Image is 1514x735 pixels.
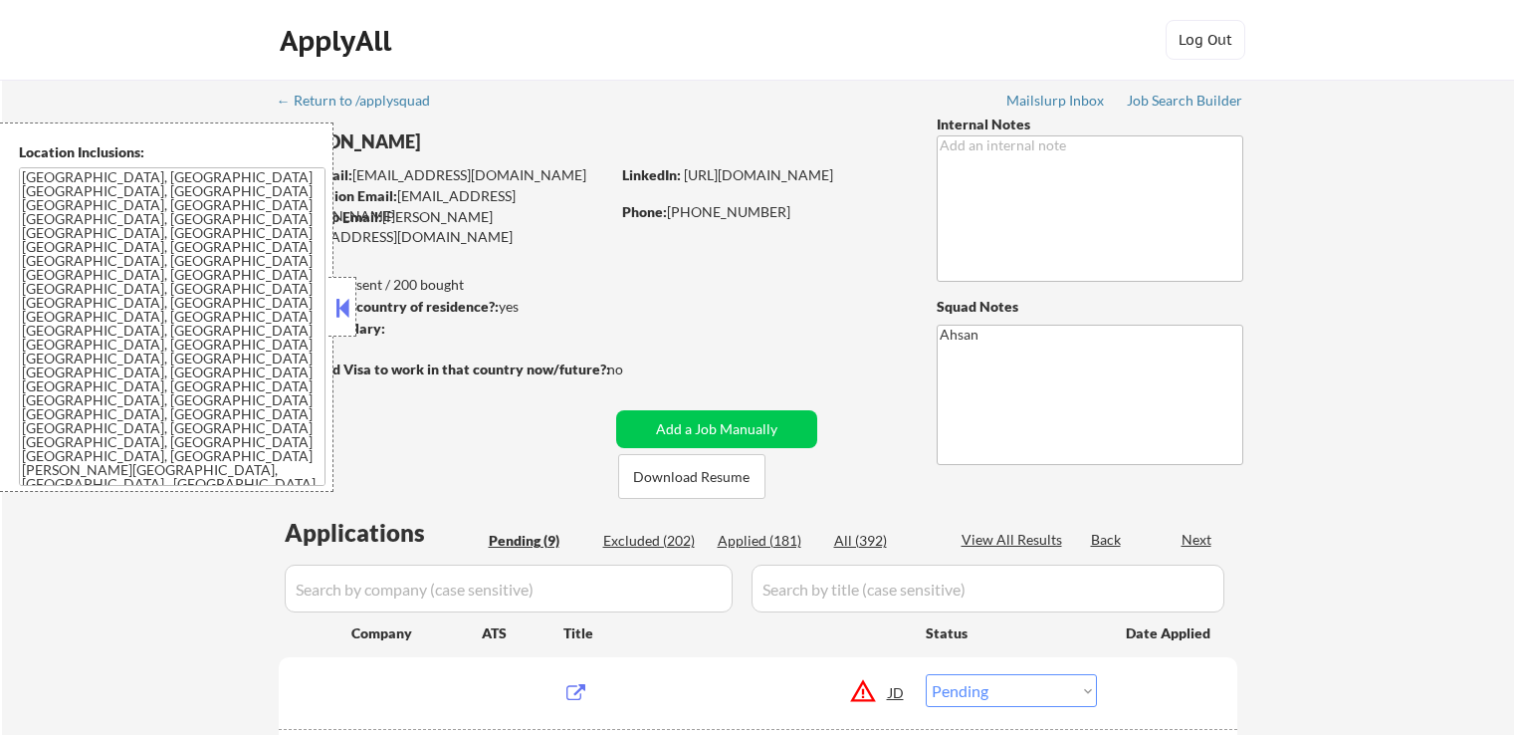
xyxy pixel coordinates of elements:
div: Title [563,623,907,643]
div: Mailslurp Inbox [1006,94,1106,108]
div: [PERSON_NAME][EMAIL_ADDRESS][DOMAIN_NAME] [279,207,609,246]
strong: Will need Visa to work in that country now/future?: [279,361,610,377]
a: [URL][DOMAIN_NAME] [684,166,833,183]
div: ATS [482,623,563,643]
div: View All Results [962,530,1068,550]
a: ← Return to /applysquad [277,93,449,113]
a: Job Search Builder [1127,93,1243,113]
button: Log Out [1166,20,1245,60]
div: [PHONE_NUMBER] [622,202,904,222]
div: Excluded (202) [603,531,703,551]
button: warning_amber [849,677,877,705]
div: Status [926,614,1097,650]
div: Pending (9) [489,531,588,551]
button: Add a Job Manually [616,410,817,448]
div: no [607,360,664,379]
div: All (392) [834,531,934,551]
a: Mailslurp Inbox [1006,93,1106,113]
input: Search by title (case sensitive) [752,565,1224,612]
div: 181 sent / 200 bought [278,275,609,295]
div: JD [887,674,907,710]
div: [EMAIL_ADDRESS][DOMAIN_NAME] [280,186,609,225]
div: ← Return to /applysquad [277,94,449,108]
div: Location Inclusions: [19,142,325,162]
div: Applications [285,521,482,545]
button: Download Resume [618,454,765,499]
strong: Can work in country of residence?: [278,298,499,315]
div: ApplyAll [280,24,397,58]
div: Date Applied [1126,623,1213,643]
div: Internal Notes [937,115,1243,134]
div: Squad Notes [937,297,1243,317]
div: Company [351,623,482,643]
div: [EMAIL_ADDRESS][DOMAIN_NAME] [280,165,609,185]
input: Search by company (case sensitive) [285,565,733,612]
div: [PERSON_NAME] [279,129,688,154]
div: Next [1182,530,1213,550]
div: yes [278,297,603,317]
strong: Phone: [622,203,667,220]
div: Applied (181) [718,531,817,551]
strong: LinkedIn: [622,166,681,183]
div: Job Search Builder [1127,94,1243,108]
div: Back [1091,530,1123,550]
